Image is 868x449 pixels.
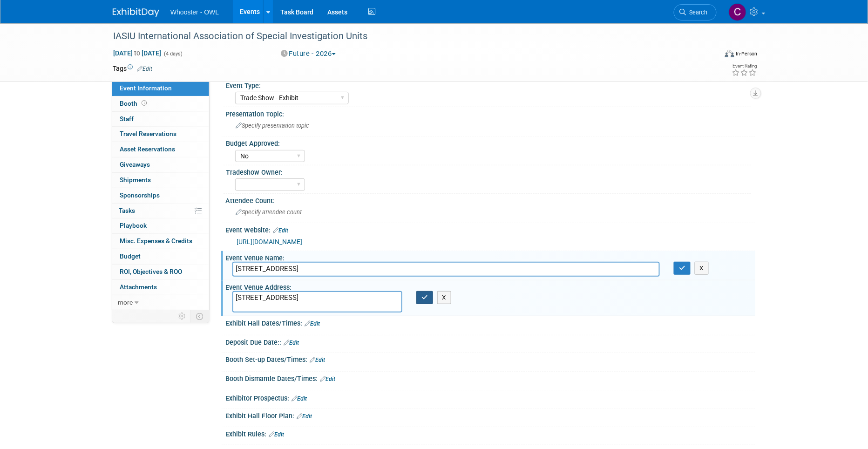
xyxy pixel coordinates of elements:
[225,194,755,205] div: Attendee Count:
[120,268,182,275] span: ROI, Objectives & ROO
[226,165,751,177] div: Tradeshow Owner:
[273,227,288,234] a: Edit
[110,28,703,45] div: IASIU International Association of Special Investigation Units
[137,66,152,72] a: Edit
[236,209,302,216] span: Specify attendee count
[278,49,339,59] button: Future - 2026
[174,310,190,322] td: Personalize Event Tab Strip
[112,188,209,203] a: Sponsorships
[113,49,162,57] span: [DATE] [DATE]
[292,395,307,402] a: Edit
[736,50,758,57] div: In-Person
[112,142,209,157] a: Asset Reservations
[225,316,755,328] div: Exhibit Hall Dates/Times:
[120,84,172,92] span: Event Information
[120,130,176,137] span: Travel Reservations
[112,234,209,249] a: Misc. Expenses & Credits
[226,79,751,90] div: Event Type:
[133,49,142,57] span: to
[725,50,734,57] img: Format-Inperson.png
[662,48,758,62] div: Event Format
[119,207,135,214] span: Tasks
[118,299,133,306] span: more
[113,8,159,17] img: ExhibitDay
[120,222,147,229] span: Playbook
[226,136,751,148] div: Budget Approved:
[236,122,309,129] span: Specify presentation topic
[112,127,209,142] a: Travel Reservations
[170,8,219,16] span: Whooster - OWL
[120,100,149,107] span: Booth
[284,340,299,346] a: Edit
[225,107,755,119] div: Presentation Topic:
[120,145,175,153] span: Asset Reservations
[112,249,209,264] a: Budget
[112,173,209,188] a: Shipments
[674,4,717,20] a: Search
[120,283,157,291] span: Attachments
[310,357,325,363] a: Edit
[320,376,335,382] a: Edit
[112,218,209,233] a: Playbook
[112,295,209,310] a: more
[297,413,312,420] a: Edit
[686,9,708,16] span: Search
[120,237,192,245] span: Misc. Expenses & Credits
[140,100,149,107] span: Booth not reserved yet
[120,252,141,260] span: Budget
[112,157,209,172] a: Giveaways
[112,280,209,295] a: Attachments
[120,161,150,168] span: Giveaways
[112,96,209,111] a: Booth
[225,223,755,235] div: Event Website:
[225,409,755,421] div: Exhibit Hall Floor Plan:
[113,64,152,73] td: Tags
[112,112,209,127] a: Staff
[225,280,755,292] div: Event Venue Address:
[437,291,452,304] button: X
[225,391,755,403] div: Exhibitor Prospectus:
[237,238,302,245] a: [URL][DOMAIN_NAME]
[190,310,210,322] td: Toggle Event Tabs
[225,353,755,365] div: Booth Set-up Dates/Times:
[269,431,284,438] a: Edit
[112,81,209,96] a: Event Information
[120,191,160,199] span: Sponsorships
[732,64,757,68] div: Event Rating
[225,427,755,439] div: Exhibit Rules:
[225,335,755,347] div: Deposit Due Date::
[225,372,755,384] div: Booth Dismantle Dates/Times:
[729,3,746,21] img: Clare Louise Southcombe
[695,262,709,275] button: X
[305,320,320,327] a: Edit
[120,176,151,184] span: Shipments
[163,51,183,57] span: (4 days)
[225,251,755,263] div: Event Venue Name:
[120,115,134,122] span: Staff
[112,265,209,279] a: ROI, Objectives & ROO
[112,204,209,218] a: Tasks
